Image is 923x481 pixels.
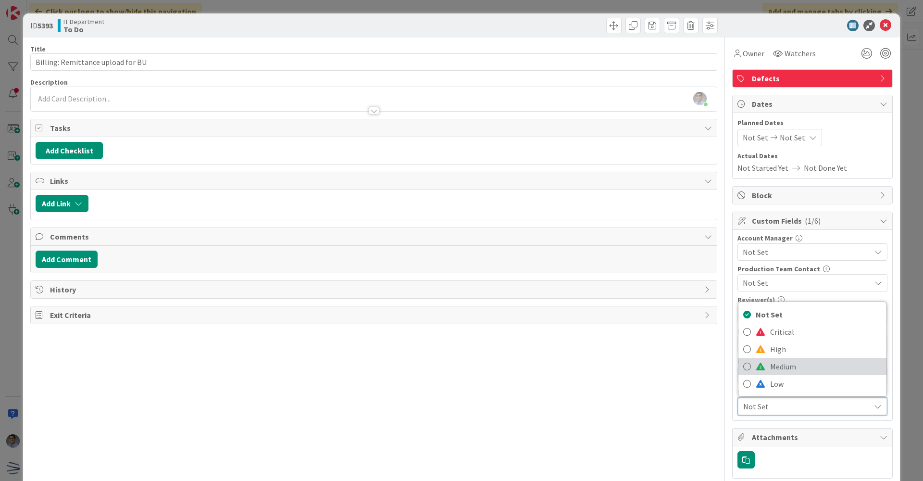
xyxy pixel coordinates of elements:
[50,175,699,187] span: Links
[63,25,104,33] b: To Do
[693,92,707,105] img: Z73RnDsCmBocmnAGioLxwK0hGtHFBj8R.jpg
[743,132,768,143] span: Not Set
[737,235,887,241] div: Account Manager
[37,21,53,30] b: 5393
[737,327,785,336] label: Folder Number
[805,216,821,226] span: ( 1/6 )
[738,358,886,375] a: Medium
[743,246,871,258] span: Not Set
[36,142,103,159] button: Add Checklist
[50,309,699,321] span: Exit Criteria
[737,296,887,303] div: Reviewer(s)
[756,307,882,322] span: Not Set
[36,251,98,268] button: Add Comment
[737,266,887,272] div: Production Team Contact
[30,45,46,53] label: Title
[737,151,887,161] span: Actual Dates
[30,53,717,71] input: type card name here...
[770,359,882,374] span: Medium
[770,325,882,339] span: Critical
[50,284,699,295] span: History
[737,389,887,395] div: Priority
[752,98,875,110] span: Dates
[737,118,887,128] span: Planned Dates
[738,323,886,341] a: Critical
[804,162,847,174] span: Not Done Yet
[737,358,887,365] div: Project
[738,375,886,392] a: Low
[50,122,699,134] span: Tasks
[770,377,882,391] span: Low
[738,306,886,323] a: Not Set
[63,18,104,25] span: IT Department
[737,162,788,174] span: Not Started Yet
[780,132,805,143] span: Not Set
[743,276,866,290] span: Not Set
[743,400,865,413] span: Not Set
[752,73,875,84] span: Defects
[36,195,88,212] button: Add Link
[50,231,699,242] span: Comments
[30,20,53,31] span: ID
[752,215,875,227] span: Custom Fields
[743,48,764,59] span: Owner
[752,190,875,201] span: Block
[738,341,886,358] a: High
[752,431,875,443] span: Attachments
[785,48,816,59] span: Watchers
[30,78,68,87] span: Description
[770,342,882,356] span: High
